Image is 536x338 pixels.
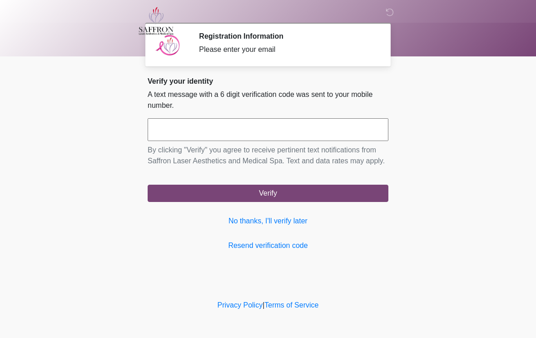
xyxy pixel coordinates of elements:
div: Please enter your email [199,44,375,55]
a: Privacy Policy [218,301,263,309]
button: Verify [148,185,388,202]
h2: Verify your identity [148,77,388,86]
p: A text message with a 6 digit verification code was sent to your mobile number. [148,89,388,111]
img: Saffron Laser Aesthetics and Medical Spa Logo [139,7,174,35]
a: Terms of Service [264,301,318,309]
img: Agent Avatar [154,32,182,59]
a: | [263,301,264,309]
p: By clicking "Verify" you agree to receive pertinent text notifications from Saffron Laser Aesthet... [148,145,388,166]
a: Resend verification code [148,240,388,251]
a: No thanks, I'll verify later [148,216,388,227]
